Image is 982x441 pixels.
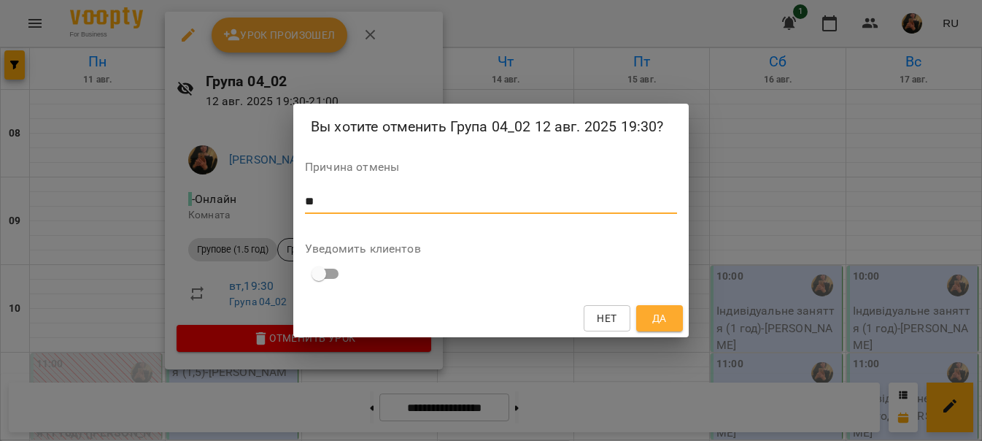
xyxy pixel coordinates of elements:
span: Да [652,310,667,327]
button: Нет [584,305,630,331]
label: Уведомить клиентов [305,243,677,255]
span: Нет [597,310,616,327]
h2: Вы хотите отменить Група 04_02 12 авг. 2025 19:30? [311,115,671,138]
button: Да [636,305,683,331]
label: Причина отмены [305,161,677,173]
